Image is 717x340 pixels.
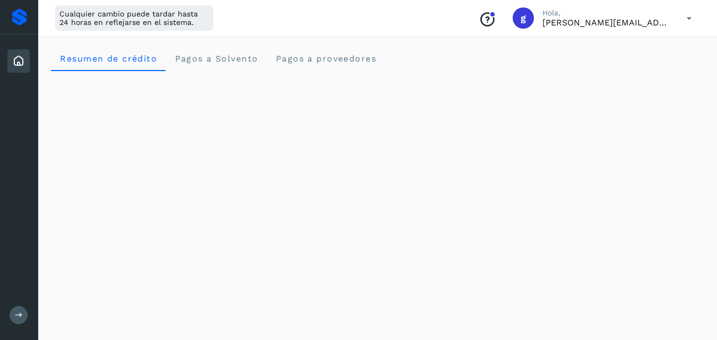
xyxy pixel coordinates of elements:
[59,54,157,64] span: Resumen de crédito
[542,18,670,28] p: g.gonzalez@eailogistics.com
[55,5,213,31] div: Cualquier cambio puede tardar hasta 24 horas en reflejarse en el sistema.
[7,49,30,73] div: Inicio
[174,54,258,64] span: Pagos a Solvento
[275,54,376,64] span: Pagos a proveedores
[542,8,670,18] p: Hola,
